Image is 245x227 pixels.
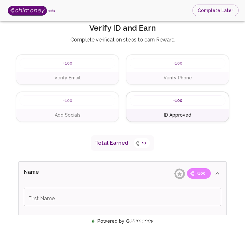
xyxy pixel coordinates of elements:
h2: Verify ID and Earn [89,23,156,36]
p: Total Earned [95,139,128,147]
h6: Verify Email [54,74,80,82]
button: Complete Later [193,5,238,17]
div: Name+100 [19,162,226,185]
h6: Add Socials [55,112,80,119]
h6: Verify Phone [164,74,192,82]
span: beta [48,9,55,13]
p: Complete verification steps to earn Reward [70,36,175,44]
img: Logo [8,6,47,16]
p: Name [24,168,86,179]
span: +100 [169,97,186,104]
h6: ID Approved [164,112,191,119]
span: +100 [59,97,76,104]
span: +100 [169,60,186,67]
span: +0 [137,140,150,146]
span: +100 [59,60,76,67]
span: +100 [192,170,209,177]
